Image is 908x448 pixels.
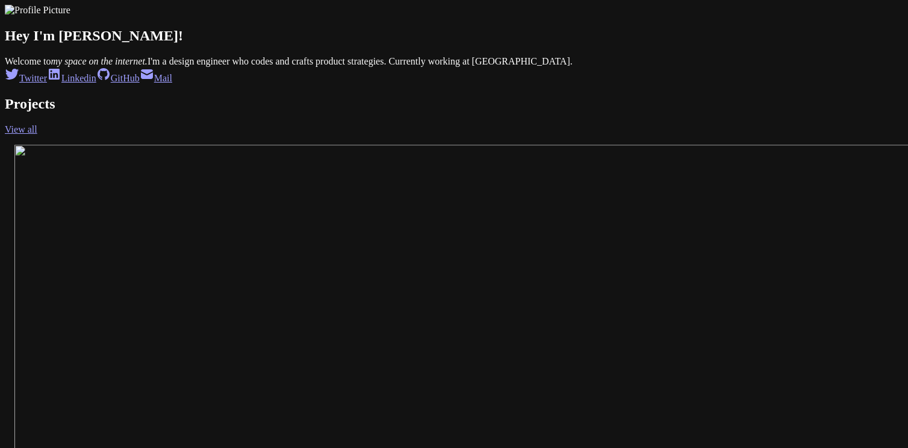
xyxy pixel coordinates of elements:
[5,124,37,134] a: View all
[5,5,70,16] img: Profile Picture
[47,73,96,83] a: Linkedin
[5,56,573,66] span: Welcome to I'm a design engineer who codes and crafts product strategies. Currently working at [G...
[5,28,903,44] h1: Hey I'm [PERSON_NAME]!
[96,73,140,83] a: GitHub
[5,96,903,112] h2: Projects
[5,73,47,83] a: Twitter
[140,73,172,83] a: Mail
[51,56,147,66] em: my space on the internet.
